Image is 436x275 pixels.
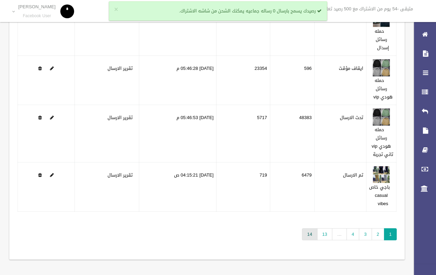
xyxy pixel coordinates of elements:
[373,171,390,179] a: Edit
[302,228,317,240] a: 14
[108,171,133,179] a: تقرير الارسال
[18,4,55,9] p: [PERSON_NAME]
[317,228,332,240] a: 13
[359,228,372,240] a: 3
[216,105,270,162] td: 5717
[339,64,363,73] label: ايقاف مؤقت
[50,171,54,179] a: Edit
[139,56,216,105] td: [DATE] 05:46:28 م
[270,7,315,56] td: 4849
[108,64,133,73] a: تقرير الارسال
[50,113,54,122] a: Edit
[139,105,216,162] td: [DATE] 05:46:53 م
[369,183,390,208] a: باجي خاص casual vibes
[373,76,393,101] a: حمله رسائل هودي vip
[270,56,315,105] td: 596
[373,64,390,73] a: Edit
[375,27,389,52] a: حمله رسائل إسدال
[216,7,270,56] td: 1882
[108,113,133,122] a: تقرير الارسال
[270,162,315,212] td: 6479
[372,228,384,240] a: 2
[139,162,216,212] td: [DATE] 04:15:21 ص
[270,105,315,162] td: 48383
[346,228,359,240] a: 4
[340,114,363,122] label: تحت الارسال
[343,171,363,179] label: تم الارسال
[373,108,390,126] img: 638738525183401005.jpg
[373,166,390,183] img: 638739773240187718.jpg
[373,113,390,122] a: Edit
[216,56,270,105] td: 23354
[18,13,55,19] small: Facebook User
[332,228,347,240] span: …
[372,125,393,159] a: حمله رسائل هودي vip تاني تجربة
[373,59,390,76] img: 638738467954463621.jpg
[384,228,397,240] span: 1
[139,7,216,56] td: [DATE] 02:01:25 م
[216,162,270,212] td: 719
[114,6,118,13] button: ×
[50,64,54,73] a: Edit
[109,1,327,21] div: رصيدك يسمح بارسال 0 رساله جماعيه يمكنك الشحن من شاشه الاشتراك.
